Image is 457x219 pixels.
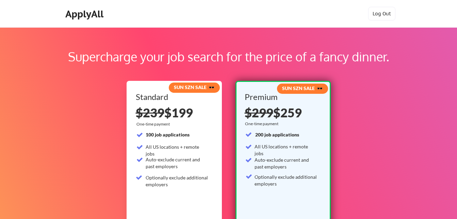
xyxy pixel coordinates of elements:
div: Standard [136,93,210,101]
div: $199 [136,106,213,119]
div: Supercharge your job search for the price of a fancy dinner. [44,47,413,66]
strong: SUN SZN SALE 🕶️ [282,85,323,91]
div: Auto-exclude current and past employers [255,157,317,170]
div: ApplyAll [65,8,105,20]
strong: 200 job applications [255,132,299,137]
div: $259 [245,106,319,119]
div: Optionally exclude additional employers [146,174,209,188]
div: Premium [245,93,319,101]
div: All US locations + remote jobs [146,144,209,157]
button: Log Out [368,7,395,20]
div: All US locations + remote jobs [255,143,317,157]
div: One-time payment [245,121,280,127]
div: One-time payment [136,121,172,127]
div: Optionally exclude additional employers [255,174,317,187]
s: $299 [245,105,273,120]
strong: 100 job applications [146,132,190,137]
strong: SUN SZN SALE 🕶️ [174,84,214,90]
s: $239 [136,105,164,120]
div: Auto-exclude current and past employers [146,156,209,170]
